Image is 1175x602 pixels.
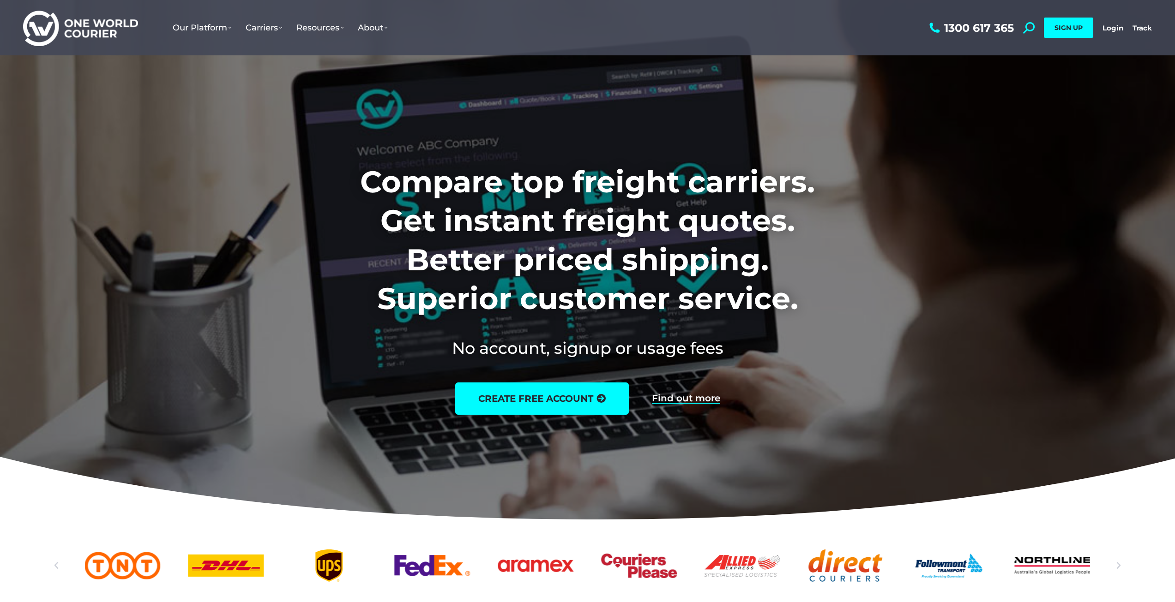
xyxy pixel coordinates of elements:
h1: Compare top freight carriers. Get instant freight quotes. Better priced shipping. Superior custom... [299,162,876,318]
span: Resources [296,23,344,33]
a: TNT logo Australian freight company [85,549,161,582]
a: Resources [289,13,351,42]
a: 1300 617 365 [927,22,1014,34]
a: FedEx logo [395,549,470,582]
div: Slides [85,549,1091,582]
a: Northline logo [1014,549,1090,582]
a: Followmont transoirt web logo [911,549,987,582]
div: 5 / 25 [395,549,470,582]
a: create free account [455,382,629,415]
a: SIGN UP [1044,18,1093,38]
div: 7 / 25 [601,549,677,582]
span: SIGN UP [1054,24,1083,32]
a: Aramex_logo [498,549,573,582]
div: 3 / 25 [188,549,264,582]
h2: No account, signup or usage fees [299,337,876,359]
div: 6 / 25 [498,549,573,582]
div: 8 / 25 [705,549,780,582]
a: Direct Couriers logo [807,549,883,582]
img: One World Courier [23,9,138,47]
a: UPS logo [291,549,367,582]
a: Carriers [239,13,289,42]
a: Find out more [652,393,720,404]
div: 11 / 25 [1014,549,1090,582]
a: DHl logo [188,549,264,582]
div: 10 / 25 [911,549,987,582]
a: Login [1103,24,1123,32]
a: Allied Express logo [705,549,780,582]
span: Carriers [246,23,283,33]
span: About [358,23,388,33]
span: Our Platform [173,23,232,33]
div: 4 / 25 [291,549,367,582]
a: About [351,13,395,42]
div: 2 / 25 [85,549,161,582]
a: Couriers Please logo [601,549,677,582]
a: Track [1133,24,1152,32]
a: Our Platform [166,13,239,42]
div: 9 / 25 [807,549,883,582]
